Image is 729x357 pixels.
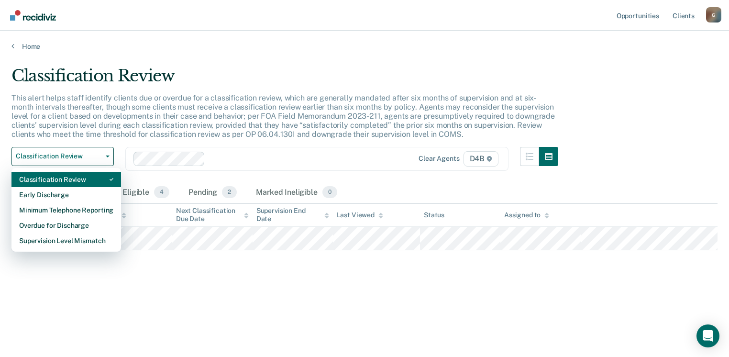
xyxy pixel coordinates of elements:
div: Classification Review [19,172,113,187]
div: G [706,7,721,22]
div: Classification Review [11,66,558,93]
div: Assigned to [504,211,549,219]
img: Recidiviz [10,10,56,21]
span: Classification Review [16,152,102,160]
div: Minimum Telephone Reporting [19,202,113,218]
div: Supervision Level Mismatch [19,233,113,248]
button: Classification Review [11,147,114,166]
span: D4B [464,151,498,167]
div: Next Classification Due Date [176,207,249,223]
span: 2 [222,186,237,199]
p: This alert helps staff identify clients due or overdue for a classification review, which are gen... [11,93,555,139]
span: 0 [322,186,337,199]
div: Early Discharge [19,187,113,202]
div: Status [424,211,444,219]
div: Overdue for Discharge [19,218,113,233]
button: Profile dropdown button [706,7,721,22]
div: Open Intercom Messenger [696,324,719,347]
div: Clear agents [419,155,459,163]
div: Marked Ineligible0 [254,182,339,203]
a: Home [11,42,718,51]
div: Last Viewed [337,211,383,219]
div: Pending2 [187,182,239,203]
span: 4 [154,186,169,199]
div: Supervision End Date [256,207,329,223]
div: Almost Eligible4 [94,182,171,203]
